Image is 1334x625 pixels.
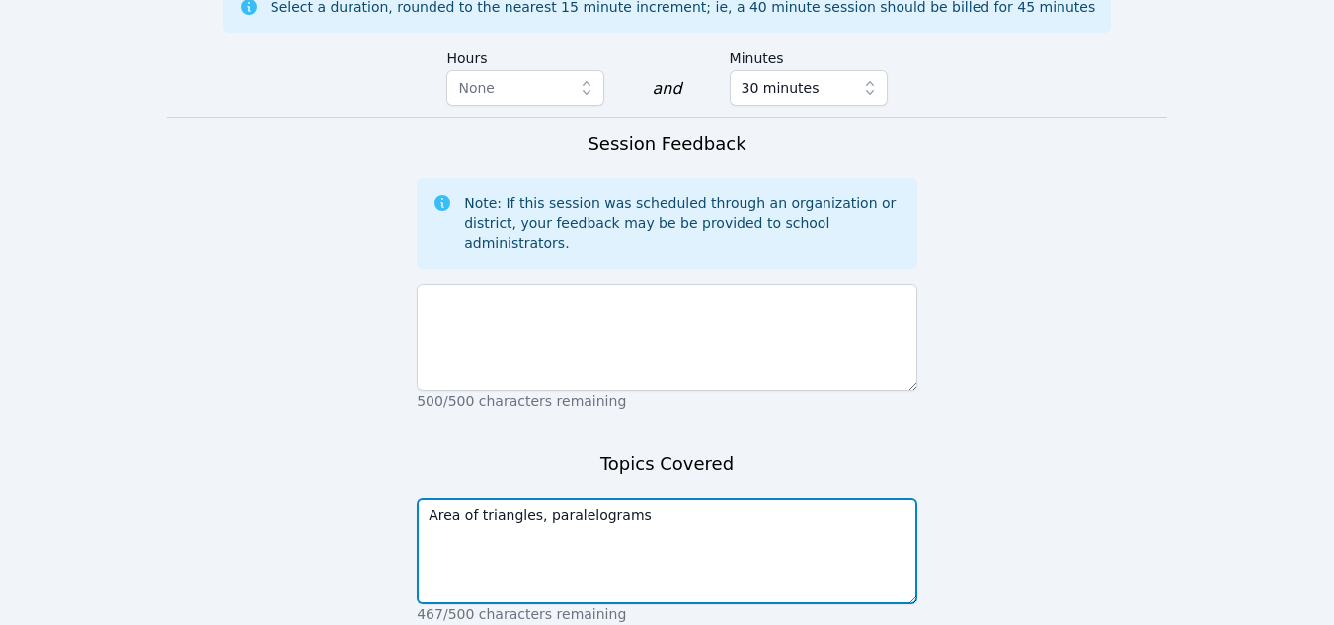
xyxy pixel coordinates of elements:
[464,194,902,253] div: Note: If this session was scheduled through an organization or district, your feedback may be be ...
[742,76,820,100] span: 30 minutes
[458,80,495,96] span: None
[417,391,917,411] p: 500/500 characters remaining
[652,77,681,101] div: and
[730,40,888,70] label: Minutes
[417,604,917,624] p: 467/500 characters remaining
[730,70,888,106] button: 30 minutes
[446,70,604,106] button: None
[417,498,917,604] textarea: Area of triangles, paralelograms
[600,450,734,478] h3: Topics Covered
[446,40,604,70] label: Hours
[588,130,745,158] h3: Session Feedback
